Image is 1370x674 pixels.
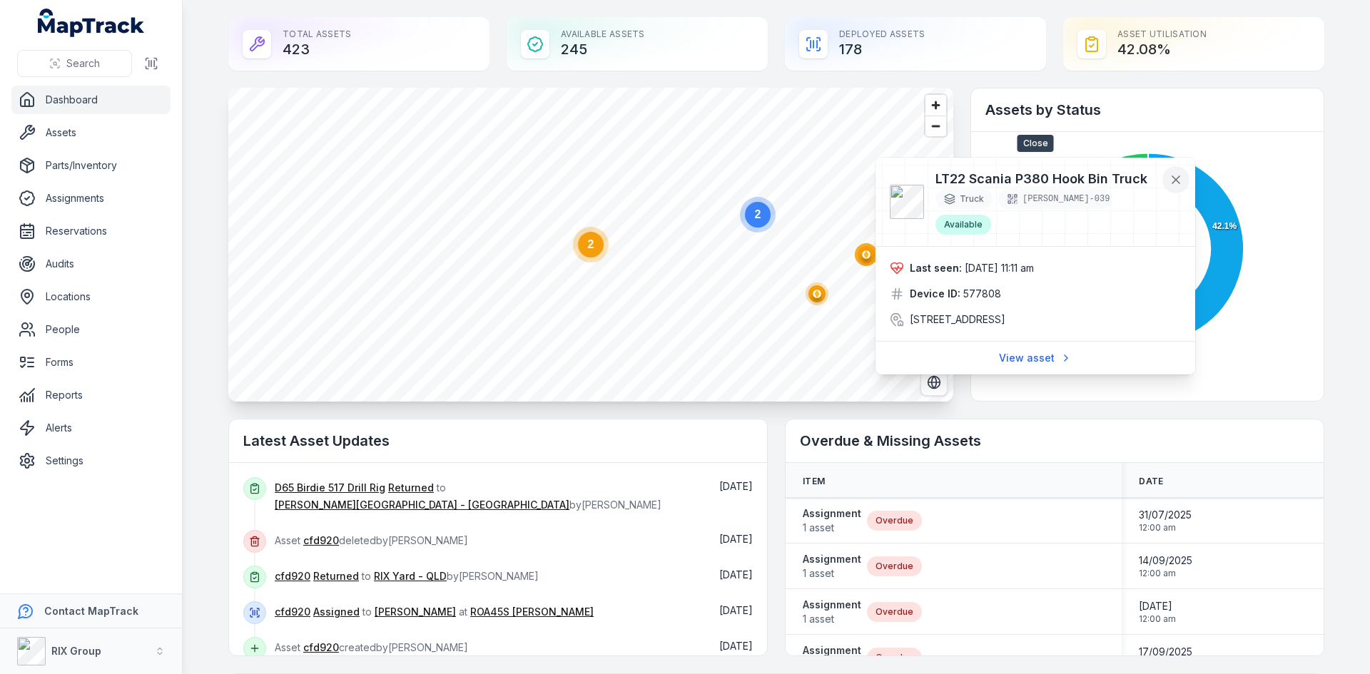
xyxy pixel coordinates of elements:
[275,641,468,653] span: Asset created by [PERSON_NAME]
[867,648,922,668] div: Overdue
[275,498,569,512] a: [PERSON_NAME][GEOGRAPHIC_DATA] - [GEOGRAPHIC_DATA]
[228,88,953,402] canvas: Map
[11,250,171,278] a: Audits
[803,598,861,626] a: Assignment1 asset
[11,381,171,409] a: Reports
[719,604,753,616] time: 9/26/2025, 8:02:43 AM
[803,552,861,566] strong: Assignment
[719,640,753,652] span: [DATE]
[803,506,861,535] a: Assignment1 asset
[1139,599,1176,613] span: [DATE]
[803,598,861,612] strong: Assignment
[303,640,339,655] a: cfd920
[803,612,861,626] span: 1 asset
[11,151,171,180] a: Parts/Inventory
[1139,508,1192,522] span: 31/07/2025
[910,261,962,275] strong: Last seen:
[910,287,960,301] strong: Device ID:
[275,481,661,511] span: to by [PERSON_NAME]
[11,282,171,311] a: Locations
[275,606,594,618] span: to at
[803,521,861,535] span: 1 asset
[388,481,434,495] a: Returned
[1139,522,1192,533] span: 12:00 am
[11,348,171,377] a: Forms
[11,446,171,475] a: Settings
[38,9,145,37] a: MapTrack
[755,208,761,220] text: 2
[1139,553,1192,568] span: 14/09/2025
[963,287,1001,301] span: 577808
[1139,599,1176,625] time: 9/13/2025, 12:00:00 AM
[11,315,171,344] a: People
[470,605,594,619] a: ROA45S [PERSON_NAME]
[374,569,447,583] a: RIX Yard - QLD
[960,193,984,205] span: Truck
[275,569,310,583] a: cfd920
[719,533,753,545] time: 9/26/2025, 8:18:54 AM
[1139,476,1163,487] span: Date
[588,238,594,250] text: 2
[275,481,385,495] a: D65 Birdie 517 Drill Rig
[11,217,171,245] a: Reservations
[1139,508,1192,533] time: 7/31/2025, 12:00:00 AM
[985,100,1309,120] h2: Assets by Status
[719,533,753,545] span: [DATE]
[990,344,1081,372] a: View asset
[867,602,922,622] div: Overdue
[910,312,1005,327] span: [STREET_ADDRESS]
[867,511,922,531] div: Overdue
[303,533,339,548] a: cfd920
[935,215,991,235] div: Available
[11,118,171,147] a: Assets
[11,414,171,442] a: Alerts
[66,56,100,71] span: Search
[998,189,1112,209] div: [PERSON_NAME]-039
[803,566,861,581] span: 1 asset
[935,169,1158,189] h3: LT22 Scania P380 Hook Bin Truck
[925,95,946,116] button: Zoom in
[719,480,753,492] time: 9/26/2025, 9:38:38 AM
[44,605,138,617] strong: Contact MapTrack
[867,556,922,576] div: Overdue
[375,605,456,619] a: [PERSON_NAME]
[313,605,360,619] a: Assigned
[920,369,948,396] button: Switch to Satellite View
[800,431,1309,451] h2: Overdue & Missing Assets
[803,643,861,658] strong: Assignment
[243,431,753,451] h2: Latest Asset Updates
[719,568,753,581] span: [DATE]
[965,262,1034,274] span: [DATE] 11:11 am
[1139,613,1176,625] span: 12:00 am
[1139,553,1192,579] time: 9/14/2025, 12:00:00 AM
[965,262,1034,274] time: 9/26/2025, 11:11:13 AM
[275,534,468,546] span: Asset deleted by [PERSON_NAME]
[11,184,171,213] a: Assignments
[275,605,310,619] a: cfd920
[719,480,753,492] span: [DATE]
[803,506,861,521] strong: Assignment
[1139,645,1192,659] span: 17/09/2025
[719,604,753,616] span: [DATE]
[719,640,753,652] time: 9/26/2025, 8:02:22 AM
[313,569,359,583] a: Returned
[803,643,861,672] a: Assignment
[17,50,132,77] button: Search
[11,86,171,114] a: Dashboard
[1139,645,1192,670] time: 9/17/2025, 12:00:00 AM
[1139,568,1192,579] span: 12:00 am
[925,116,946,136] button: Zoom out
[1018,135,1054,152] span: Close
[275,570,539,582] span: to by [PERSON_NAME]
[803,476,825,487] span: Item
[803,552,861,581] a: Assignment1 asset
[51,645,101,657] strong: RIX Group
[719,568,753,581] time: 9/26/2025, 8:18:48 AM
